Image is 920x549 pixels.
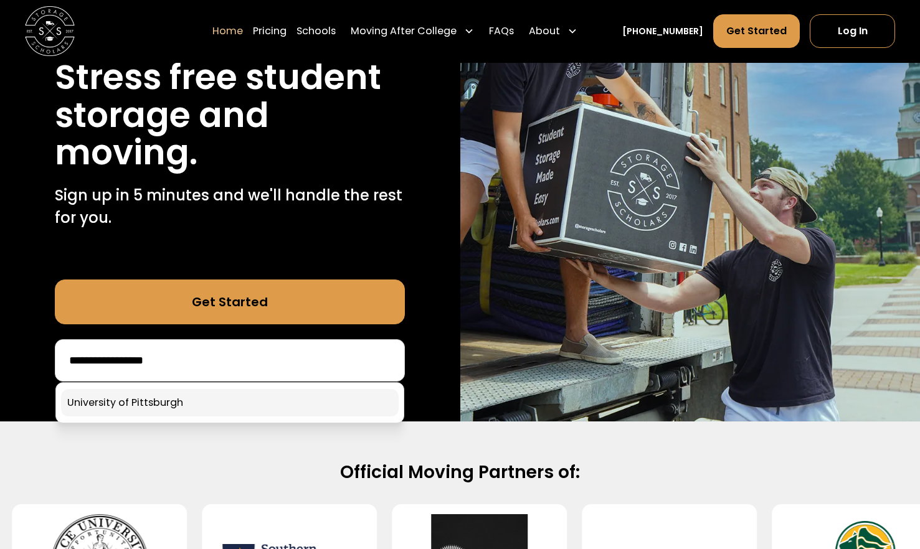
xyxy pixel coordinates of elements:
[351,24,457,39] div: Moving After College
[253,14,287,49] a: Pricing
[810,14,894,48] a: Log In
[55,279,405,324] a: Get Started
[529,24,560,39] div: About
[489,14,514,49] a: FAQs
[55,59,405,172] h1: Stress free student storage and moving.
[212,14,243,49] a: Home
[60,461,860,484] h2: Official Moving Partners of:
[296,14,336,49] a: Schools
[25,6,75,56] img: Storage Scholars main logo
[622,25,703,38] a: [PHONE_NUMBER]
[713,14,800,48] a: Get Started
[346,14,479,49] div: Moving After College
[55,184,405,229] p: Sign up in 5 minutes and we'll handle the rest for you.
[524,14,582,49] div: About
